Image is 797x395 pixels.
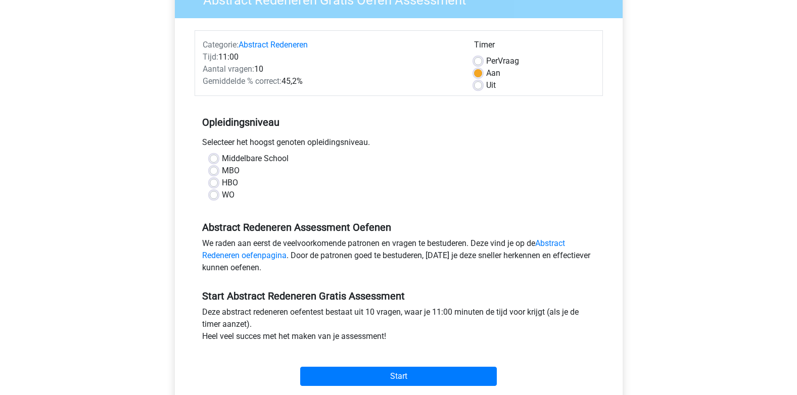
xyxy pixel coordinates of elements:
[202,112,595,132] h5: Opleidingsniveau
[202,221,595,233] h5: Abstract Redeneren Assessment Oefenen
[222,165,240,177] label: MBO
[203,40,239,50] span: Categorie:
[486,56,498,66] span: Per
[300,367,497,386] input: Start
[222,153,289,165] label: Middelbare School
[202,290,595,302] h5: Start Abstract Redeneren Gratis Assessment
[239,40,308,50] a: Abstract Redeneren
[203,52,218,62] span: Tijd:
[203,76,282,86] span: Gemiddelde % correct:
[195,63,466,75] div: 10
[195,306,603,347] div: Deze abstract redeneren oefentest bestaat uit 10 vragen, waar je 11:00 minuten de tijd voor krijg...
[195,237,603,278] div: We raden aan eerst de veelvoorkomende patronen en vragen te bestuderen. Deze vind je op de . Door...
[195,51,466,63] div: 11:00
[195,136,603,153] div: Selecteer het hoogst genoten opleidingsniveau.
[486,79,496,91] label: Uit
[195,75,466,87] div: 45,2%
[474,39,595,55] div: Timer
[203,64,254,74] span: Aantal vragen:
[222,189,235,201] label: WO
[222,177,238,189] label: HBO
[486,67,500,79] label: Aan
[486,55,519,67] label: Vraag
